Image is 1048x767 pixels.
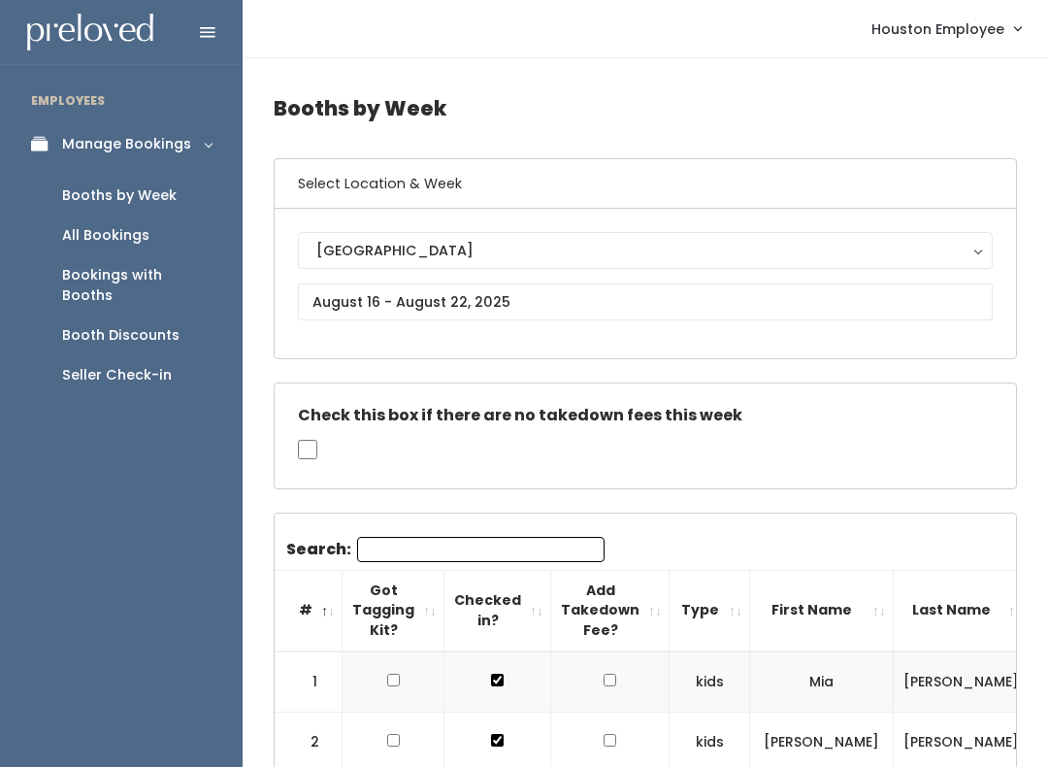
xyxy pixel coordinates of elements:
[62,325,180,346] div: Booth Discounts
[286,537,605,562] label: Search:
[316,240,974,261] div: [GEOGRAPHIC_DATA]
[62,185,177,206] div: Booths by Week
[357,537,605,562] input: Search:
[871,18,1004,40] span: Houston Employee
[27,14,153,51] img: preloved logo
[298,407,993,424] h5: Check this box if there are no takedown fees this week
[343,570,444,650] th: Got Tagging Kit?: activate to sort column ascending
[894,570,1030,650] th: Last Name: activate to sort column ascending
[274,82,1017,135] h4: Booths by Week
[275,570,343,650] th: #: activate to sort column descending
[62,225,149,246] div: All Bookings
[275,159,1016,209] h6: Select Location & Week
[298,232,993,269] button: [GEOGRAPHIC_DATA]
[62,265,212,306] div: Bookings with Booths
[62,134,191,154] div: Manage Bookings
[894,651,1030,713] td: [PERSON_NAME]
[62,365,172,385] div: Seller Check-in
[275,651,343,713] td: 1
[750,651,894,713] td: Mia
[551,570,670,650] th: Add Takedown Fee?: activate to sort column ascending
[852,8,1040,50] a: Houston Employee
[750,570,894,650] th: First Name: activate to sort column ascending
[298,283,993,320] input: August 16 - August 22, 2025
[670,570,750,650] th: Type: activate to sort column ascending
[444,570,551,650] th: Checked in?: activate to sort column ascending
[670,651,750,713] td: kids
